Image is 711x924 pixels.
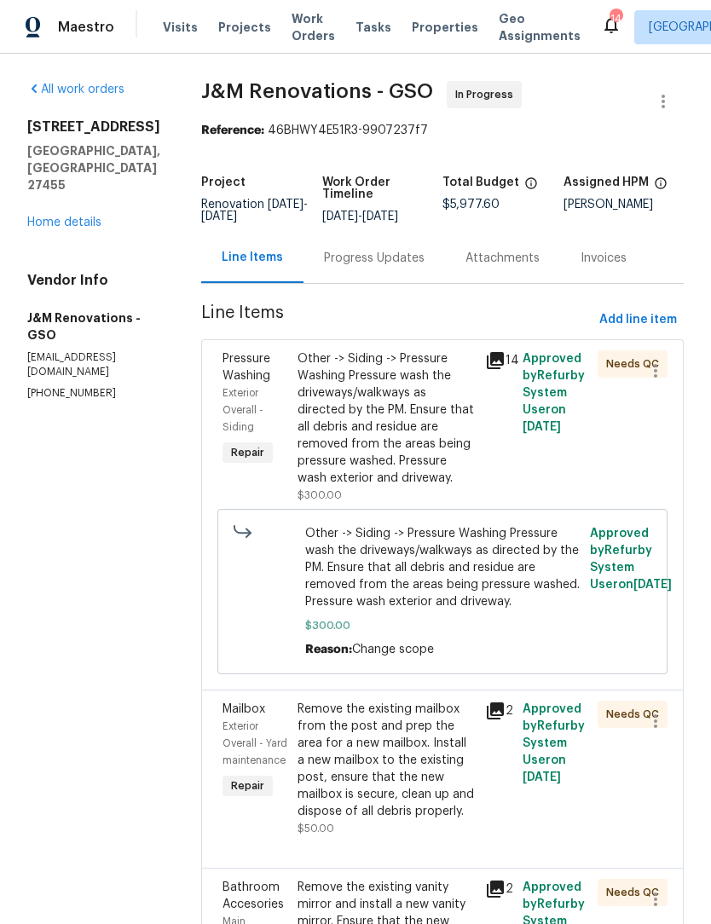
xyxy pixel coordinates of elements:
span: Mailbox [223,703,265,715]
span: $300.00 [298,490,342,500]
div: [PERSON_NAME] [564,199,685,211]
span: [DATE] [268,199,303,211]
span: Maestro [58,19,114,36]
span: Approved by Refurby System User on [590,528,672,591]
span: $300.00 [305,617,581,634]
span: Add line item [599,309,677,331]
span: [DATE] [523,771,561,783]
span: Work Orders [292,10,335,44]
span: Geo Assignments [499,10,581,44]
span: $50.00 [298,823,334,834]
span: Exterior Overall - Siding [223,388,263,432]
span: $5,977.60 [442,199,500,211]
button: Add line item [592,304,684,336]
span: Projects [218,19,271,36]
span: Tasks [355,21,391,33]
div: Remove the existing mailbox from the post and prep the area for a new mailbox. Install a new mail... [298,701,475,820]
a: Home details [27,217,101,228]
div: 14 [485,350,512,371]
div: 2 [485,879,512,899]
span: Exterior Overall - Yard maintenance [223,721,287,765]
h5: [GEOGRAPHIC_DATA], [GEOGRAPHIC_DATA] 27455 [27,142,160,193]
span: Needs QC [606,355,666,372]
span: Repair [224,777,271,794]
div: Invoices [581,250,627,267]
span: In Progress [455,86,520,103]
span: Reason: [305,644,352,655]
span: Pressure Washing [223,353,270,382]
div: 46BHWY4E51R3-9907237f7 [201,122,684,139]
h5: J&M Renovations - GSO [27,309,160,344]
span: The hpm assigned to this work order. [654,176,668,199]
div: 14 [610,10,621,27]
p: [PHONE_NUMBER] [27,386,160,401]
span: [DATE] [322,211,358,222]
span: Needs QC [606,884,666,901]
span: Visits [163,19,198,36]
span: Other -> Siding -> Pressure Washing Pressure wash the driveways/walkways as directed by the PM. E... [305,525,581,610]
div: 2 [485,701,512,721]
h2: [STREET_ADDRESS] [27,118,160,136]
div: Progress Updates [324,250,425,267]
span: Line Items [201,304,592,336]
b: Reference: [201,124,264,136]
span: - [322,211,398,222]
span: - [201,199,308,222]
h5: Work Order Timeline [322,176,443,200]
div: Line Items [222,249,283,266]
span: J&M Renovations - GSO [201,81,433,101]
span: Change scope [352,644,434,655]
span: [DATE] [201,211,237,222]
span: [DATE] [362,211,398,222]
span: [DATE] [633,579,672,591]
div: Attachments [465,250,540,267]
span: Needs QC [606,706,666,723]
span: Repair [224,444,271,461]
span: Bathroom Accesories [223,881,284,910]
h5: Project [201,176,246,188]
span: Properties [412,19,478,36]
span: Approved by Refurby System User on [523,353,585,433]
p: [EMAIL_ADDRESS][DOMAIN_NAME] [27,350,160,379]
a: All work orders [27,84,124,95]
span: Approved by Refurby System User on [523,703,585,783]
span: [DATE] [523,421,561,433]
h5: Total Budget [442,176,519,188]
span: Renovation [201,199,308,222]
div: Other -> Siding -> Pressure Washing Pressure wash the driveways/walkways as directed by the PM. E... [298,350,475,487]
span: The total cost of line items that have been proposed by Opendoor. This sum includes line items th... [524,176,538,199]
h5: Assigned HPM [564,176,649,188]
h4: Vendor Info [27,272,160,289]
